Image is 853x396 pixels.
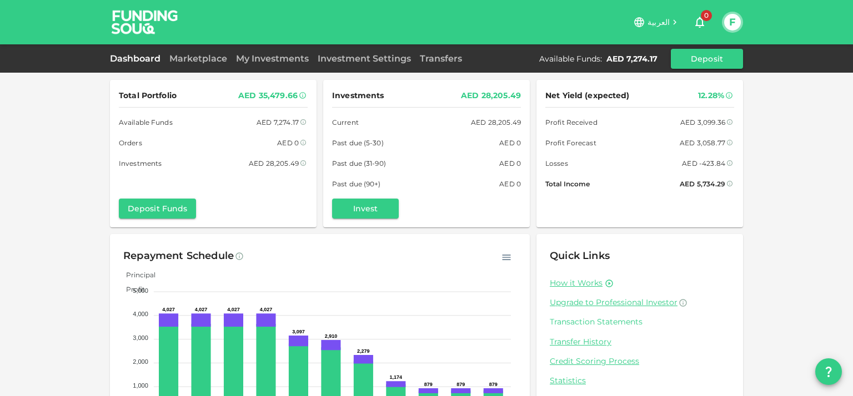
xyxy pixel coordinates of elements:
tspan: 4,000 [133,311,148,317]
a: Dashboard [110,53,165,64]
span: Upgrade to Professional Investor [550,297,678,307]
div: Repayment Schedule [123,247,234,265]
button: 0 [689,11,711,33]
div: AED 0 [499,158,521,169]
span: Quick Links [550,250,610,262]
div: AED 28,205.49 [471,116,521,128]
span: Net Yield (expected) [545,89,630,103]
div: AED 3,099.36 [680,116,725,128]
a: Statistics [550,375,730,386]
span: Investments [119,158,162,169]
div: AED 3,058.77 [680,137,725,149]
a: Transfer History [550,337,730,347]
div: AED 7,274.17 [606,53,658,64]
tspan: 3,000 [133,334,148,341]
div: AED 7,274.17 [257,116,299,128]
span: Past due (31-90) [332,158,386,169]
a: Transfers [415,53,466,64]
span: Past due (5-30) [332,137,384,149]
tspan: 2,000 [133,358,148,365]
div: AED 28,205.49 [249,158,299,169]
span: Past due (90+) [332,178,381,190]
div: AED 0 [277,137,299,149]
button: Invest [332,199,399,219]
span: Profit [118,285,145,293]
tspan: 1,000 [133,382,148,389]
span: 0 [701,10,712,21]
a: How it Works [550,278,603,288]
div: 12.28% [698,89,724,103]
a: Investment Settings [313,53,415,64]
span: Total Portfolio [119,89,177,103]
div: AED 0 [499,178,521,190]
button: Deposit [671,49,743,69]
div: Available Funds : [539,53,602,64]
span: Profit Received [545,116,598,128]
button: question [815,358,842,385]
span: Principal [118,271,155,279]
a: Upgrade to Professional Investor [550,297,730,308]
button: F [724,14,741,31]
span: Current [332,116,359,128]
span: Profit Forecast [545,137,596,149]
div: AED -423.84 [682,158,725,169]
div: AED 0 [499,137,521,149]
span: Orders [119,137,142,149]
div: AED 28,205.49 [461,89,521,103]
tspan: 5,000 [133,287,148,294]
a: Credit Scoring Process [550,356,730,367]
span: العربية [648,17,670,27]
a: Marketplace [165,53,232,64]
a: Transaction Statements [550,317,730,327]
div: AED 35,479.66 [238,89,298,103]
span: Total Income [545,178,590,190]
span: Losses [545,158,568,169]
span: Available Funds [119,116,173,128]
span: Investments [332,89,384,103]
a: My Investments [232,53,313,64]
div: AED 5,734.29 [680,178,725,190]
button: Deposit Funds [119,199,196,219]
